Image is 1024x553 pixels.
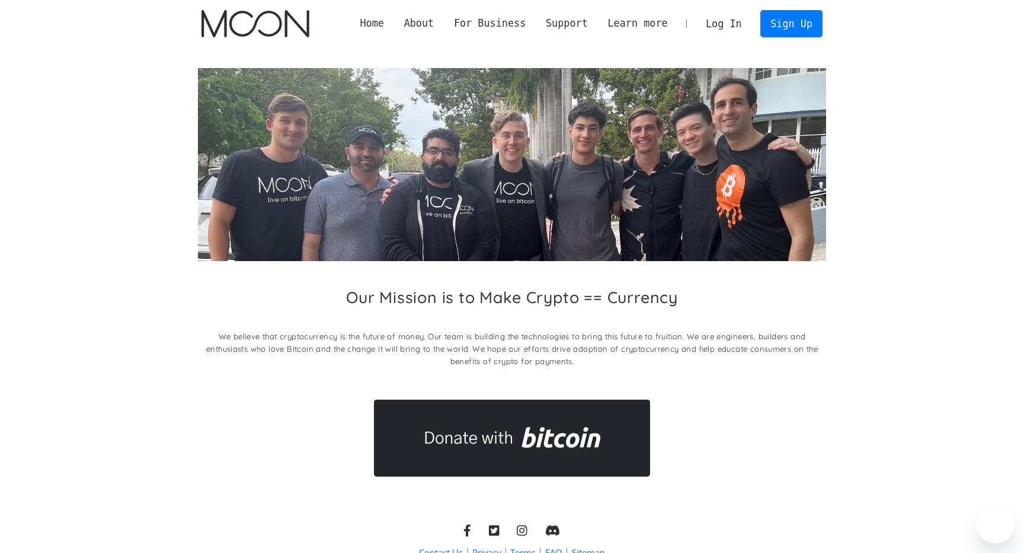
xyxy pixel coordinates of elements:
[598,16,678,31] div: Learn more
[201,10,309,37] a: home
[394,16,444,31] div: About
[536,16,597,31] div: Support
[607,16,667,31] div: Learn more
[346,288,678,307] h2: Our Mission is to Make Crypto == Currency
[350,16,394,31] a: Home
[546,16,588,31] div: Support
[454,16,526,31] div: For Business
[444,16,536,31] div: For Business
[977,506,1015,544] iframe: Button to launch messaging window
[696,11,751,37] a: Log In
[760,10,822,37] a: Sign Up
[198,330,827,368] p: We believe that cryptocurrency is the future of money. Our team is building the technologies to b...
[404,16,434,31] div: About
[201,10,309,37] img: Moon Logo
